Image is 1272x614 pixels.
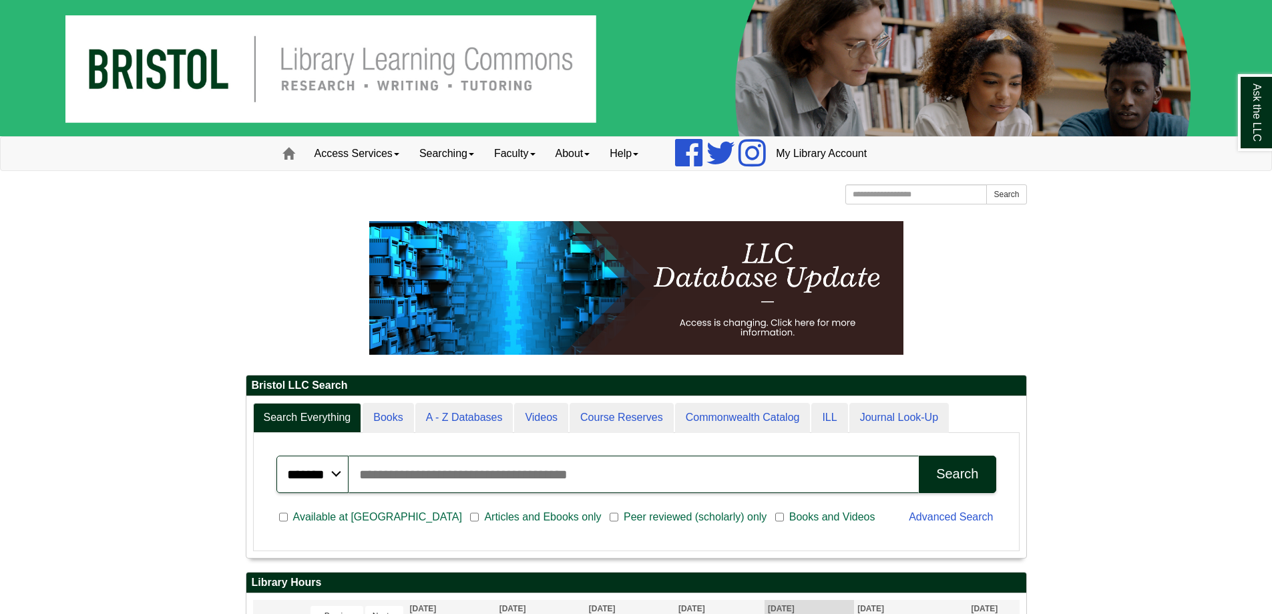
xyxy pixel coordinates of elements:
span: [DATE] [768,604,795,613]
a: Journal Look-Up [849,403,949,433]
input: Articles and Ebooks only [470,511,479,523]
span: [DATE] [589,604,616,613]
a: Course Reserves [570,403,674,433]
h2: Library Hours [246,573,1026,593]
a: Books [363,403,413,433]
img: HTML tutorial [369,221,903,355]
a: A - Z Databases [415,403,513,433]
a: Access Services [304,137,409,170]
span: [DATE] [499,604,526,613]
h2: Bristol LLC Search [246,375,1026,396]
a: My Library Account [766,137,877,170]
a: Searching [409,137,484,170]
a: ILL [811,403,847,433]
a: Videos [514,403,568,433]
span: [DATE] [678,604,705,613]
span: Books and Videos [784,509,881,525]
input: Available at [GEOGRAPHIC_DATA] [279,511,288,523]
span: Available at [GEOGRAPHIC_DATA] [288,509,467,525]
input: Peer reviewed (scholarly) only [610,511,618,523]
a: Search Everything [253,403,362,433]
button: Search [919,456,996,493]
div: Search [936,466,978,482]
a: Faculty [484,137,546,170]
a: Advanced Search [909,511,993,522]
a: About [546,137,600,170]
span: [DATE] [971,604,998,613]
span: Peer reviewed (scholarly) only [618,509,772,525]
input: Books and Videos [775,511,784,523]
span: [DATE] [857,604,884,613]
a: Commonwealth Catalog [675,403,811,433]
span: Articles and Ebooks only [479,509,606,525]
span: [DATE] [410,604,437,613]
button: Search [986,184,1026,204]
a: Help [600,137,648,170]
